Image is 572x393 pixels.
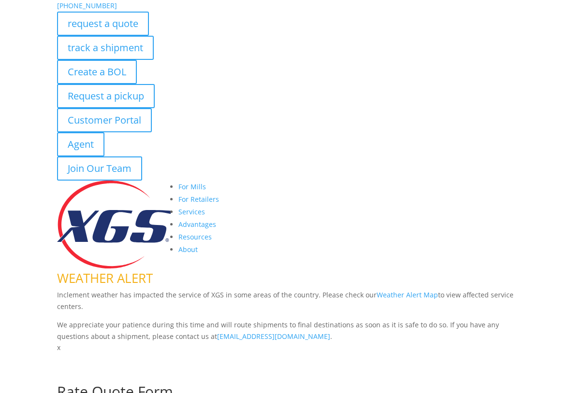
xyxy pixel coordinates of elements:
[57,12,149,36] a: request a quote
[57,84,155,108] a: Request a pickup
[178,245,198,254] a: About
[57,342,514,353] p: x
[57,373,514,384] p: Complete the form below for a customized quote based on your shipping needs.
[178,207,205,216] a: Services
[57,36,154,60] a: track a shipment
[57,60,137,84] a: Create a BOL
[57,108,152,132] a: Customer Portal
[57,269,153,287] span: WEATHER ALERT
[377,290,438,299] a: Weather Alert Map
[178,195,219,204] a: For Retailers
[57,132,104,156] a: Agent
[178,232,212,241] a: Resources
[178,182,206,191] a: For Mills
[178,220,216,229] a: Advantages
[57,289,514,319] p: Inclement weather has impacted the service of XGS in some areas of the country. Please check our ...
[57,156,142,181] a: Join Our Team
[57,1,117,10] a: [PHONE_NUMBER]
[217,332,330,341] a: [EMAIL_ADDRESS][DOMAIN_NAME]
[57,353,514,373] h1: Request a Quote
[57,319,514,342] p: We appreciate your patience during this time and will route shipments to final destinations as so...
